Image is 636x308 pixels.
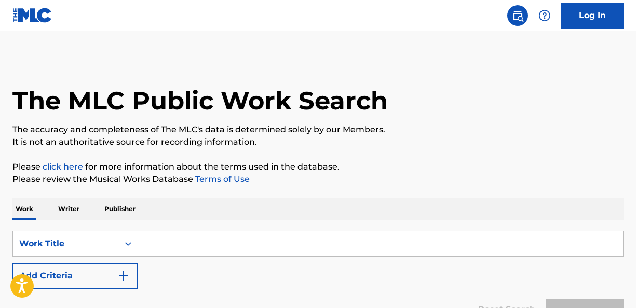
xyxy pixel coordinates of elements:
div: Help [534,5,555,26]
p: Please review the Musical Works Database [12,173,624,186]
a: Public Search [507,5,528,26]
a: Log In [561,3,624,29]
img: search [511,9,524,22]
img: 9d2ae6d4665cec9f34b9.svg [117,270,130,282]
button: Add Criteria [12,263,138,289]
p: It is not an authoritative source for recording information. [12,136,624,148]
img: help [538,9,551,22]
img: MLC Logo [12,8,52,23]
p: The accuracy and completeness of The MLC's data is determined solely by our Members. [12,123,624,136]
h1: The MLC Public Work Search [12,85,388,116]
iframe: Chat Widget [584,258,636,308]
p: Work [12,198,36,220]
a: click here [43,162,83,172]
p: Writer [55,198,83,220]
div: Work Title [19,237,113,250]
p: Please for more information about the terms used in the database. [12,161,624,173]
a: Terms of Use [193,174,250,184]
p: Publisher [101,198,139,220]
